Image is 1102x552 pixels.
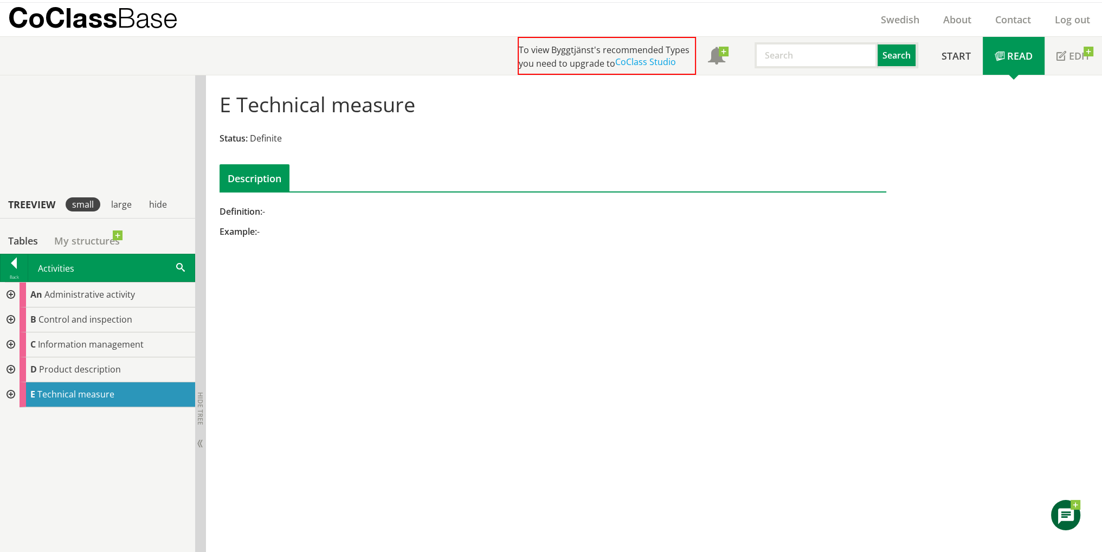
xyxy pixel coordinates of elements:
font: An [30,288,42,300]
font: Description [228,172,281,185]
font: Administrative activity [44,288,135,300]
font: Swedish [881,13,919,26]
font: Hide tree [196,392,205,425]
font: To view Byggtjänst's recommended Types you need to upgrade to [519,44,689,69]
font: Example: [220,226,257,238]
font: Activities [38,262,74,274]
font: Definite [250,132,282,144]
font: Contact [995,13,1031,26]
font: B [30,313,36,325]
a: About [931,13,983,26]
font: Start [942,49,971,62]
font: Log out [1055,13,1090,26]
font: Control and inspection [38,313,132,325]
font: Definition: [220,206,262,217]
font: Read [1007,49,1033,62]
a: Swedish [869,13,931,26]
font: Product description [39,363,121,375]
font: E [30,388,35,400]
font: Base [117,2,177,34]
font: Information management [38,338,144,350]
font: large [111,198,132,210]
a: Read [983,37,1045,75]
font: Status: [220,132,248,144]
font: C [30,338,36,350]
font: Edit [1069,49,1090,62]
span: Search within table [176,261,185,272]
font: Search [882,49,911,61]
font: About [943,13,971,26]
a: Start [930,37,983,75]
a: My structures [46,227,128,254]
font: Technical measure [37,388,114,400]
a: CoClassBase [8,3,201,36]
span: Notifications [708,48,725,66]
font: - [262,206,265,217]
font: My structures [54,234,120,247]
a: Edit [1045,37,1102,75]
font: - [257,226,260,238]
font: Back [10,274,19,280]
font: Treeview [8,198,55,211]
button: Search [878,42,918,68]
font: CoClass [8,1,117,34]
font: E Technical measure [220,90,415,118]
a: Contact [983,13,1043,26]
font: D [30,363,37,375]
font: Tables [8,234,38,247]
a: CoClass Studio [615,56,676,68]
font: small [72,198,94,210]
font: hide [149,198,167,210]
input: Search [755,42,878,68]
a: Log out [1043,13,1102,26]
